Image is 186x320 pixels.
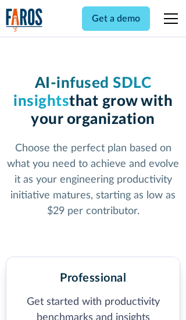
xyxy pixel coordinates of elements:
[13,76,151,109] span: AI-infused SDLC insights
[157,5,180,33] div: menu
[60,271,126,285] h2: Professional
[6,8,43,32] a: home
[6,8,43,32] img: Logo of the analytics and reporting company Faros.
[82,6,150,31] a: Get a demo
[6,141,181,219] p: Choose the perfect plan based on what you need to achieve and evolve it as your engineering produ...
[6,74,181,129] h1: that grow with your organization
